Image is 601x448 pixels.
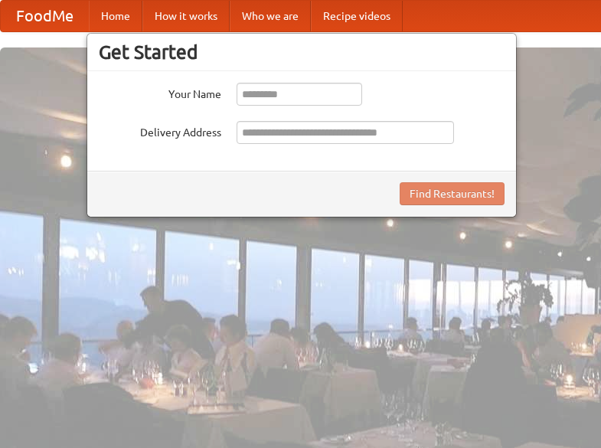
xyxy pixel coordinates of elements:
[311,1,403,31] a: Recipe videos
[99,41,505,64] h3: Get Started
[99,121,221,140] label: Delivery Address
[142,1,230,31] a: How it works
[99,83,221,102] label: Your Name
[89,1,142,31] a: Home
[230,1,311,31] a: Who we are
[400,182,505,205] button: Find Restaurants!
[1,1,89,31] a: FoodMe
